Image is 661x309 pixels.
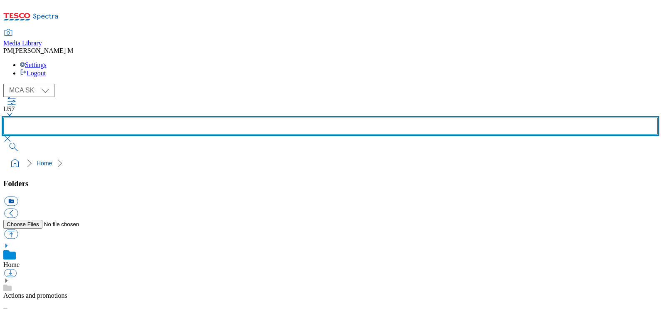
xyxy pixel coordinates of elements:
[3,47,13,54] span: PM
[3,40,42,47] span: Media Library
[20,61,47,68] a: Settings
[3,292,67,299] a: Actions and promotions
[8,157,22,170] a: home
[3,30,42,47] a: Media Library
[3,179,658,188] h3: Folders
[37,160,52,167] a: Home
[3,155,658,171] nav: breadcrumb
[20,70,46,77] a: Logout
[3,105,15,112] span: U57
[13,47,73,54] span: [PERSON_NAME] M
[3,261,20,268] a: Home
